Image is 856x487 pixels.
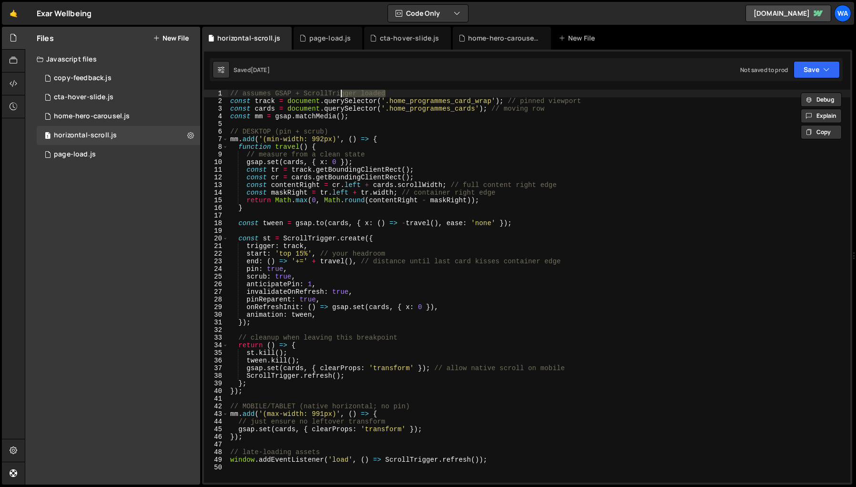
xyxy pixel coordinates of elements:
[54,112,130,121] div: home-hero-carousel.js
[251,66,270,74] div: [DATE]
[204,258,228,265] div: 23
[204,303,228,311] div: 29
[37,69,200,88] div: 16122/43314.js
[204,433,228,441] div: 46
[37,107,200,126] div: 16122/43585.js
[204,227,228,235] div: 19
[204,151,228,158] div: 9
[37,8,92,19] div: Exar Wellbeing
[801,109,842,123] button: Explain
[204,273,228,280] div: 25
[204,97,228,105] div: 2
[204,296,228,303] div: 28
[204,158,228,166] div: 10
[54,150,96,159] div: page-load.js
[745,5,831,22] a: [DOMAIN_NAME]
[25,50,200,69] div: Javascript files
[204,128,228,135] div: 6
[801,125,842,139] button: Copy
[204,395,228,403] div: 41
[37,88,200,107] div: 16122/44019.js
[559,33,599,43] div: New File
[204,113,228,120] div: 4
[468,33,540,43] div: home-hero-carousel.js
[204,349,228,357] div: 35
[204,464,228,471] div: 50
[45,133,51,140] span: 1
[204,364,228,372] div: 37
[834,5,851,22] a: wa
[204,441,228,448] div: 47
[54,93,113,102] div: cta-hover-slide.js
[54,74,112,83] div: copy-feedback.js
[204,219,228,227] div: 18
[204,197,228,204] div: 15
[204,250,228,258] div: 22
[204,311,228,319] div: 30
[204,288,228,296] div: 27
[388,5,468,22] button: Code Only
[153,34,189,42] button: New File
[204,204,228,212] div: 16
[794,61,840,78] button: Save
[204,319,228,326] div: 31
[204,235,228,242] div: 20
[37,145,200,164] div: 16122/44105.js
[204,181,228,189] div: 13
[204,143,228,151] div: 8
[204,418,228,425] div: 44
[37,126,200,145] div: 16122/45071.js
[204,456,228,464] div: 49
[204,189,228,197] div: 14
[204,280,228,288] div: 26
[204,174,228,181] div: 12
[37,33,54,43] h2: Files
[204,326,228,334] div: 32
[204,342,228,349] div: 34
[380,33,439,43] div: cta-hover-slide.js
[204,425,228,433] div: 45
[204,212,228,219] div: 17
[204,105,228,113] div: 3
[309,33,351,43] div: page-load.js
[204,403,228,410] div: 42
[204,242,228,250] div: 21
[204,372,228,380] div: 38
[204,334,228,342] div: 33
[204,380,228,387] div: 39
[204,387,228,395] div: 40
[204,166,228,174] div: 11
[204,410,228,418] div: 43
[740,66,788,74] div: Not saved to prod
[204,448,228,456] div: 48
[2,2,25,25] a: 🤙
[204,265,228,273] div: 24
[54,131,117,140] div: horizontal-scroll.js
[234,66,270,74] div: Saved
[217,33,280,43] div: horizontal-scroll.js
[204,135,228,143] div: 7
[204,357,228,364] div: 36
[204,90,228,97] div: 1
[801,93,842,107] button: Debug
[204,120,228,128] div: 5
